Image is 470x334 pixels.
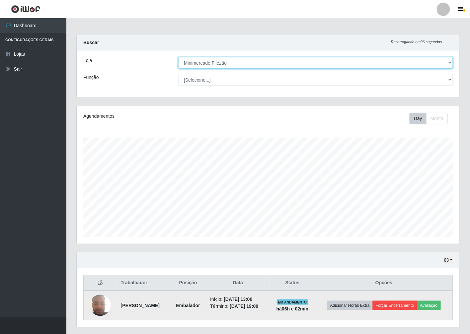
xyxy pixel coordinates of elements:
strong: Embalador [176,303,200,308]
button: Day [410,113,427,124]
th: Opções [315,275,453,291]
th: Posição [170,275,206,291]
button: Adicionar Horas Extra [327,301,373,310]
strong: há 06 h e 02 min [276,306,309,311]
strong: Buscar [83,40,99,45]
time: [DATE] 13:00 [224,297,252,302]
label: Função [83,74,99,81]
label: Loja [83,57,92,64]
div: First group [410,113,448,124]
button: Forçar Encerramento [373,301,417,310]
button: Avaliação [417,301,441,310]
li: Início: [210,296,266,303]
div: Agendamentos [83,113,232,120]
time: [DATE] 19:00 [230,303,258,309]
i: Recarregando em 26 segundos... [391,40,445,44]
th: Status [270,275,315,291]
strong: [PERSON_NAME] [121,303,160,308]
img: 1694719722854.jpeg [90,291,111,319]
button: Month [426,113,448,124]
li: Término: [210,303,266,310]
img: CoreUI Logo [11,5,40,13]
th: Trabalhador [117,275,170,291]
span: EM ANDAMENTO [277,300,308,305]
div: Toolbar with button groups [410,113,453,124]
th: Data [206,275,270,291]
